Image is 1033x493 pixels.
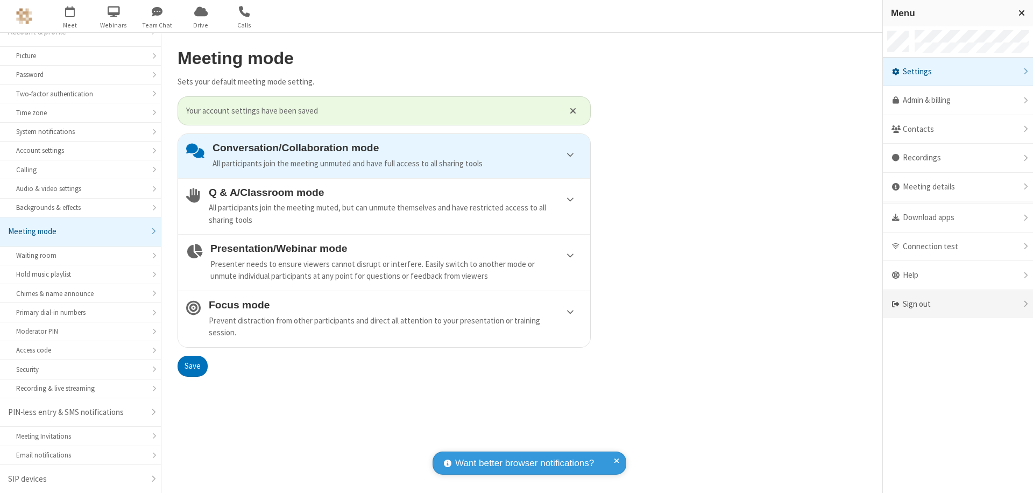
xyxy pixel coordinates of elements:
div: PIN-less entry & SMS notifications [8,406,145,419]
h2: Meeting mode [178,49,591,68]
span: Calls [224,20,265,30]
h4: Conversation/Collaboration mode [213,142,582,153]
h3: Menu [891,8,1009,18]
span: Want better browser notifications? [455,456,594,470]
div: All participants join the meeting muted, but can unmute themselves and have restricted access to ... [209,202,582,226]
div: Help [883,261,1033,290]
div: Password [16,69,145,80]
div: Hold music playlist [16,269,145,279]
div: Email notifications [16,450,145,460]
div: Meeting Invitations [16,431,145,441]
div: Presenter needs to ensure viewers cannot disrupt or interfere. Easily switch to another mode or u... [210,258,582,283]
div: Contacts [883,115,1033,144]
div: System notifications [16,126,145,137]
div: Primary dial-in numbers [16,307,145,318]
div: Time zone [16,108,145,118]
div: Prevent distraction from other participants and direct all attention to your presentation or trai... [209,315,582,339]
span: Webinars [94,20,134,30]
div: Security [16,364,145,375]
span: Your account settings have been saved [186,105,556,117]
div: Moderator PIN [16,326,145,336]
div: Recording & live streaming [16,383,145,393]
div: Calling [16,165,145,175]
p: Sets your default meeting mode setting. [178,76,591,88]
h4: Q & A/Classroom mode [209,187,582,198]
img: QA Selenium DO NOT DELETE OR CHANGE [16,8,32,24]
div: Access code [16,345,145,355]
iframe: Chat [1006,465,1025,485]
div: Audio & video settings [16,184,145,194]
div: Meeting mode [8,226,145,238]
div: Settings [883,58,1033,87]
span: Meet [50,20,90,30]
div: Download apps [883,203,1033,233]
button: Save [178,356,208,377]
span: Team Chat [137,20,178,30]
h4: Presentation/Webinar mode [210,243,582,254]
div: Account settings [16,145,145,156]
div: Recordings [883,144,1033,173]
div: Waiting room [16,250,145,260]
button: Close alert [564,103,582,119]
a: Admin & billing [883,86,1033,115]
div: All participants join the meeting unmuted and have full access to all sharing tools [213,158,582,170]
div: Connection test [883,233,1033,262]
div: Sign out [883,290,1033,319]
div: Meeting details [883,173,1033,202]
span: Drive [181,20,221,30]
div: SIP devices [8,473,145,485]
div: Chimes & name announce [16,288,145,299]
h4: Focus mode [209,299,582,311]
div: Backgrounds & effects [16,202,145,213]
div: Picture [16,51,145,61]
div: Two-factor authentication [16,89,145,99]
